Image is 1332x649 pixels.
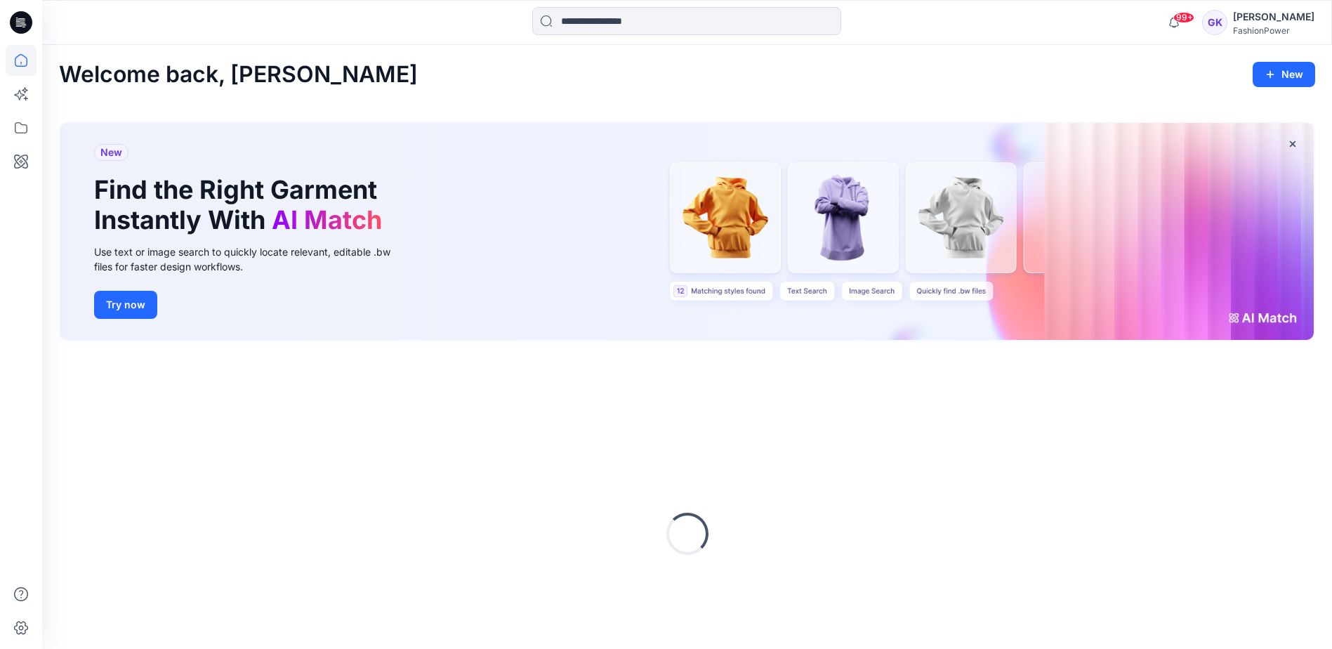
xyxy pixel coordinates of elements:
[94,291,157,319] button: Try now
[94,244,410,274] div: Use text or image search to quickly locate relevant, editable .bw files for faster design workflows.
[1202,10,1227,35] div: GK
[272,204,382,235] span: AI Match
[1233,8,1314,25] div: [PERSON_NAME]
[1253,62,1315,87] button: New
[94,175,389,235] h1: Find the Right Garment Instantly With
[59,62,418,88] h2: Welcome back, [PERSON_NAME]
[1173,12,1194,23] span: 99+
[100,144,122,161] span: New
[1233,25,1314,36] div: FashionPower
